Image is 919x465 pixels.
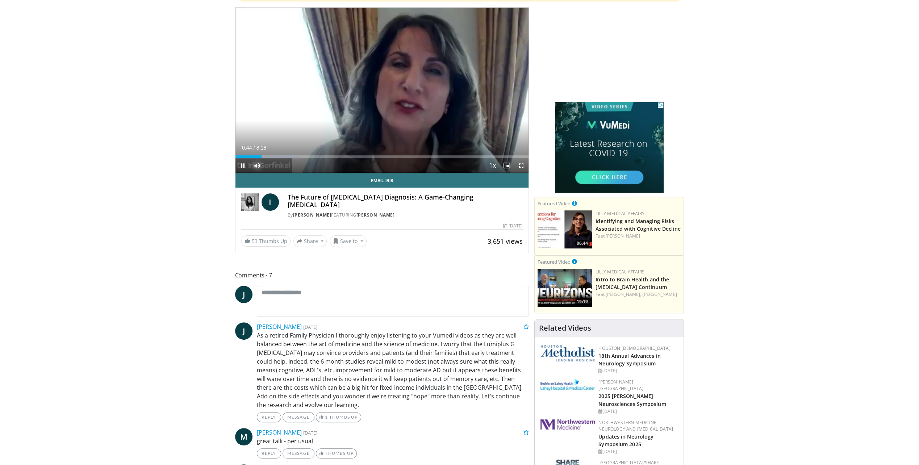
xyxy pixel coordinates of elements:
[539,324,591,332] h4: Related Videos
[235,155,529,158] div: Progress Bar
[514,158,529,173] button: Fullscreen
[598,352,660,367] a: 18th Annual Advances in Neurology Symposium
[235,158,250,173] button: Pause
[325,414,328,420] span: 1
[235,322,252,340] a: J
[538,210,592,248] a: 06:44
[242,145,252,151] span: 0:44
[503,223,523,229] div: [DATE]
[598,345,670,351] a: Houston [DEMOGRAPHIC_DATA]
[598,419,673,432] a: Northwestern Medicine Neurology and [MEDICAL_DATA]
[598,448,678,455] div: [DATE]
[235,173,529,188] a: Email Iris
[235,8,529,173] video-js: Video Player
[488,237,523,246] span: 3,651 views
[356,212,395,218] a: [PERSON_NAME]
[540,379,595,391] img: e7977282-282c-4444-820d-7cc2733560fd.jpg.150x105_q85_autocrop_double_scale_upscale_version-0.2.jpg
[257,428,302,436] a: [PERSON_NAME]
[316,412,361,422] a: 1 Thumbs Up
[598,368,678,374] div: [DATE]
[538,200,571,207] small: Featured Video
[598,433,653,448] a: Updates in Neurology Symposium 2025
[538,269,592,307] img: a80fd508-2012-49d4-b73e-1d4e93549e78.png.150x105_q85_crop-smart_upscale.jpg
[598,379,643,391] a: [PERSON_NAME][GEOGRAPHIC_DATA]
[538,259,571,265] small: Featured Video
[596,210,644,217] a: Lilly Medical Affairs
[241,193,259,211] img: Dr. Iris Gorfinkel
[250,158,264,173] button: Mute
[293,212,331,218] a: [PERSON_NAME]
[330,235,367,247] button: Save to
[606,233,640,239] a: [PERSON_NAME]
[540,345,595,361] img: 5e4488cc-e109-4a4e-9fd9-73bb9237ee91.png.150x105_q85_autocrop_double_scale_upscale_version-0.2.png
[575,240,590,247] span: 06:44
[241,235,291,247] a: 53 Thumbs Up
[256,145,266,151] span: 8:18
[262,193,279,211] a: I
[235,286,252,303] a: J
[303,430,317,436] small: [DATE]
[555,7,664,98] iframe: Advertisement
[288,193,523,209] h4: The Future of [MEDICAL_DATA] Diagnosis: A Game-Changing [MEDICAL_DATA]
[254,145,255,151] span: /
[316,448,357,458] a: Thumbs Up
[283,448,314,458] a: Message
[283,412,314,422] a: Message
[485,158,500,173] button: Playback Rate
[606,291,641,297] a: [PERSON_NAME],
[642,291,677,297] a: [PERSON_NAME]
[235,271,529,280] span: Comments 7
[252,238,258,244] span: 53
[596,276,669,290] a: Intro to Brain Health and the [MEDICAL_DATA] Continuum
[293,235,327,247] button: Share
[555,102,664,193] iframe: Advertisement
[538,210,592,248] img: fc5f84e2-5eb7-4c65-9fa9-08971b8c96b8.jpg.150x105_q85_crop-smart_upscale.jpg
[598,393,666,407] a: 2025 [PERSON_NAME] Neurosciences Symposium
[540,419,595,430] img: 2a462fb6-9365-492a-ac79-3166a6f924d8.png.150x105_q85_autocrop_double_scale_upscale_version-0.2.jpg
[598,408,678,415] div: [DATE]
[257,448,281,458] a: Reply
[596,233,681,239] div: Feat.
[257,437,529,445] p: great talk - per usual
[596,218,680,232] a: Identifying and Managing Risks Associated with Cognitive Decline
[596,291,681,298] div: Feat.
[257,331,529,409] p: As a retired Family Physician I thoroughly enjoy listening to your Vumedi videos as they are well...
[288,212,523,218] div: By FEATURING
[235,428,252,445] a: M
[596,269,644,275] a: Lilly Medical Affairs
[303,324,317,330] small: [DATE]
[575,298,590,305] span: 19:19
[538,269,592,307] a: 19:19
[257,412,281,422] a: Reply
[257,323,302,331] a: [PERSON_NAME]
[500,158,514,173] button: Enable picture-in-picture mode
